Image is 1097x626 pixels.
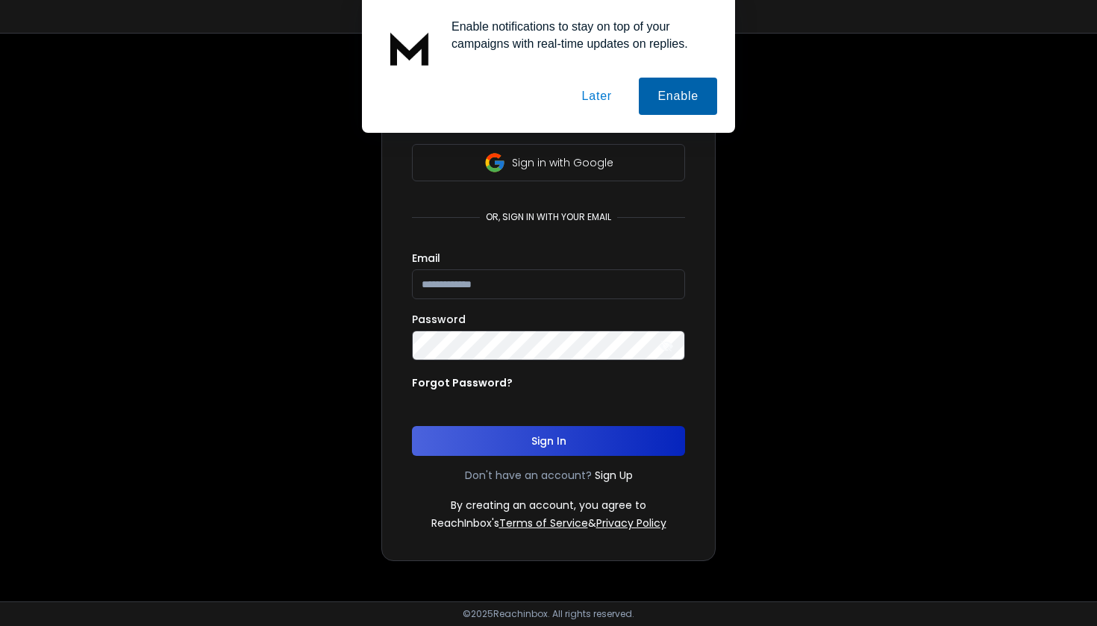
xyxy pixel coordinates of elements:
label: Password [412,314,466,325]
button: Sign In [412,426,685,456]
img: notification icon [380,18,440,78]
button: Sign in with Google [412,144,685,181]
p: or, sign in with your email [480,211,617,223]
p: ReachInbox's & [431,516,666,530]
a: Terms of Service [499,516,588,530]
p: By creating an account, you agree to [451,498,646,513]
p: Forgot Password? [412,375,513,390]
p: Don't have an account? [465,468,592,483]
label: Email [412,253,440,263]
p: © 2025 Reachinbox. All rights reserved. [463,608,634,620]
a: Sign Up [595,468,633,483]
p: Sign in with Google [512,155,613,170]
button: Later [563,78,630,115]
button: Enable [639,78,717,115]
a: Privacy Policy [596,516,666,530]
div: Enable notifications to stay on top of your campaigns with real-time updates on replies. [440,18,717,52]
